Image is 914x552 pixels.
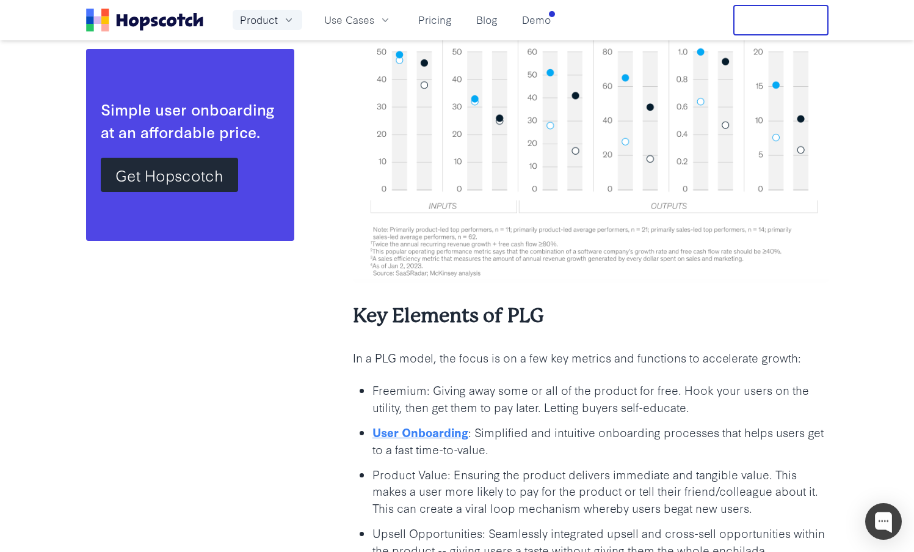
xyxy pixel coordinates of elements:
p: Freemium: Giving away some or all of the product for free. Hook your users on the utility, then g... [372,381,829,416]
span: Product [240,12,278,28]
span: Use Cases [324,12,374,28]
p: : Simplified and intuitive onboarding processes that helps users get to a fast time-to-value. [372,424,829,458]
a: Pricing [413,10,457,30]
h3: Key Elements of PLG [353,303,829,329]
a: User Onboarding [372,424,468,440]
div: Simple user onboarding at an affordable price. [101,98,280,143]
a: Demo [517,10,556,30]
button: Product [233,10,302,30]
p: In a PLG model, the focus is on a few key metrics and functions to accelerate growth: [353,349,829,366]
a: Home [86,9,203,32]
a: Get Hopscotch [101,158,238,192]
a: Blog [471,10,502,30]
button: Use Cases [317,10,399,30]
button: Free Trial [733,5,829,35]
p: Product Value: Ensuring the product delivers immediate and tangible value. This makes a user more... [372,466,829,517]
